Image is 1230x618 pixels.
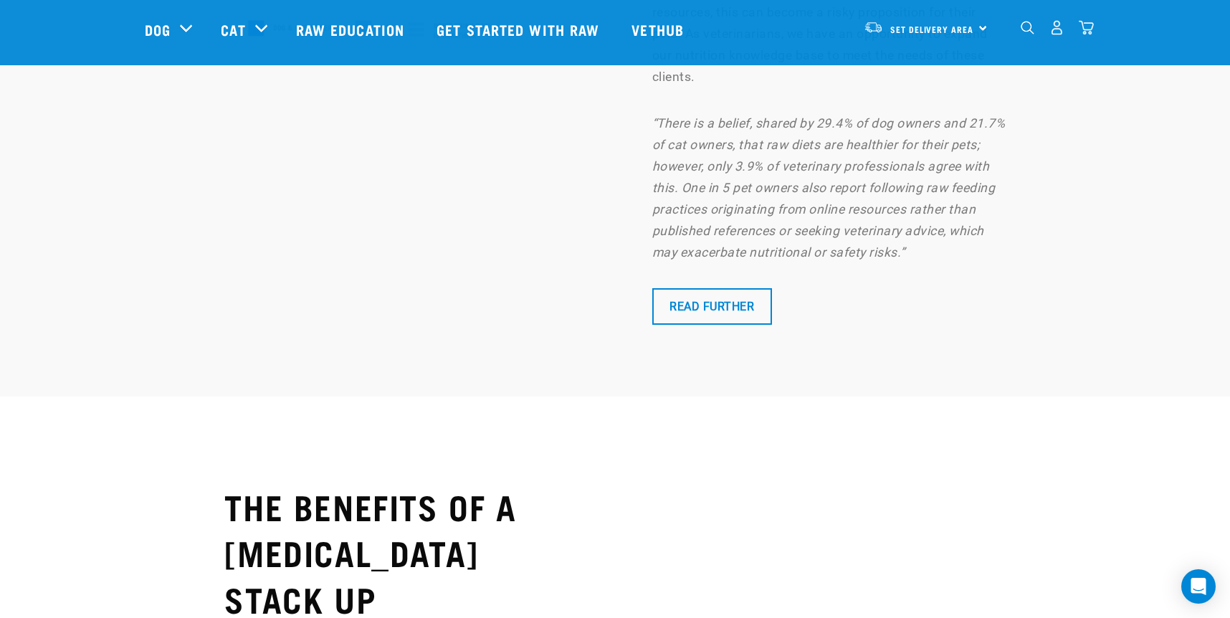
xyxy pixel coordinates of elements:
[221,19,245,40] a: Cat
[1079,20,1094,35] img: home-icon@2x.png
[1049,20,1064,35] img: user.png
[652,288,772,324] a: Read Further
[652,116,1006,260] em: “There is a belief, shared by 29.4% of dog owners and 21.7% of cat owners, that raw diets are hea...
[890,27,973,32] span: Set Delivery Area
[422,1,617,58] a: Get started with Raw
[145,19,171,40] a: Dog
[617,1,702,58] a: Vethub
[864,21,883,34] img: van-moving.png
[282,1,422,58] a: Raw Education
[1181,569,1216,604] div: Open Intercom Messenger
[1021,21,1034,34] img: home-icon-1@2x.png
